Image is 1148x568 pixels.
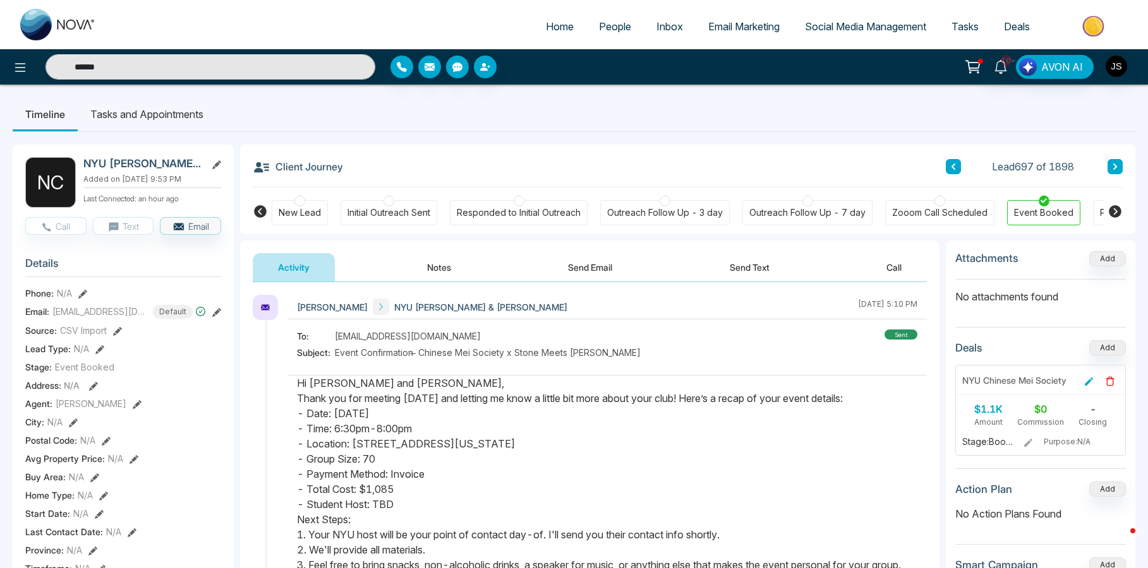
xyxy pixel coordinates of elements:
[457,206,581,219] div: Responded to Initial Outreach
[586,15,644,38] a: People
[78,97,216,131] li: Tasks and Appointments
[962,417,1015,428] div: Amount
[57,287,72,300] span: N/A
[962,435,1015,448] span: Stage: Booked Events
[335,346,641,359] span: Event Confirmation ̶ Chinese Mei Society x Stone Meets [PERSON_NAME]
[64,380,80,391] span: N/A
[991,15,1042,38] a: Deals
[80,434,95,447] span: N/A
[986,55,1016,77] a: 10+
[93,217,154,235] button: Text
[25,415,44,429] span: City :
[1041,59,1083,74] span: AVON AI
[83,157,201,170] h2: NYU [PERSON_NAME] & [PERSON_NAME] (Chinese Mei Society)
[858,299,917,315] div: [DATE] 5:10 PM
[955,252,1018,264] h3: Attachments
[708,20,780,33] span: Email Marketing
[347,206,430,219] div: Initial Outreach Sent
[955,483,1012,495] h3: Action Plan
[1044,436,1118,447] span: Purpose: N/A
[939,15,991,38] a: Tasks
[1004,20,1030,33] span: Deals
[297,346,335,359] span: Subject:
[69,470,84,483] span: N/A
[25,379,80,392] span: Address:
[52,305,147,318] span: [EMAIL_ADDRESS][DOMAIN_NAME]
[696,15,792,38] a: Email Marketing
[607,206,723,219] div: Outreach Follow Up - 3 day
[25,434,77,447] span: Postal Code :
[955,506,1126,521] p: No Action Plans Found
[20,9,96,40] img: Nova CRM Logo
[885,329,917,340] div: sent
[13,97,78,131] li: Timeline
[892,206,988,219] div: Zooom Call Scheduled
[656,20,683,33] span: Inbox
[25,342,71,355] span: Lead Type:
[402,253,476,281] button: Notes
[83,191,221,204] p: Last Connected: an hour ago
[952,20,979,33] span: Tasks
[106,525,121,538] span: N/A
[1089,340,1126,355] button: Add
[543,253,637,281] button: Send Email
[1014,206,1073,219] div: Event Booked
[56,397,126,410] span: [PERSON_NAME]
[962,374,1066,387] div: NYU Chinese Mei Society
[25,324,57,337] span: Source:
[533,15,586,38] a: Home
[25,488,75,502] span: Home Type :
[153,305,193,319] span: Default
[1066,401,1119,417] div: -
[25,543,64,557] span: Province :
[1089,482,1126,497] button: Add
[1015,401,1067,417] div: $0
[955,280,1126,304] p: No attachments found
[805,20,926,33] span: Social Media Management
[253,253,335,281] button: Activity
[297,300,368,314] span: [PERSON_NAME]
[1106,56,1127,77] img: User Avatar
[108,452,123,465] span: N/A
[749,206,866,219] div: Outreach Follow Up - 7 day
[279,206,321,219] div: New Lead
[1019,58,1037,76] img: Lead Flow
[25,397,52,410] span: Agent:
[25,470,66,483] span: Buy Area :
[962,401,1015,417] div: $1.1K
[644,15,696,38] a: Inbox
[25,525,103,538] span: Last Contact Date :
[83,174,221,185] p: Added on [DATE] 9:53 PM
[25,507,70,520] span: Start Date :
[1066,417,1119,428] div: Closing
[599,20,631,33] span: People
[160,217,221,235] button: Email
[25,217,87,235] button: Call
[47,415,63,429] span: N/A
[792,15,939,38] a: Social Media Management
[1089,251,1126,266] button: Add
[25,452,105,465] span: Avg Property Price :
[25,157,76,208] div: N C
[1001,55,1012,66] span: 10+
[546,20,574,33] span: Home
[1105,525,1135,555] iframe: Intercom live chat
[25,305,49,318] span: Email:
[992,159,1074,174] span: Lead 697 of 1898
[1016,55,1094,79] button: AVON AI
[1015,417,1067,428] div: Commission
[25,360,52,374] span: Stage:
[60,324,107,337] span: CSV Import
[74,342,89,355] span: N/A
[1049,12,1140,40] img: Market-place.gif
[67,543,82,557] span: N/A
[25,287,54,300] span: Phone:
[73,507,88,520] span: N/A
[955,341,982,354] h3: Deals
[55,360,114,374] span: Event Booked
[1089,252,1126,263] span: Add
[704,253,795,281] button: Send Text
[253,157,343,176] h3: Client Journey
[861,253,927,281] button: Call
[297,329,335,343] span: To:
